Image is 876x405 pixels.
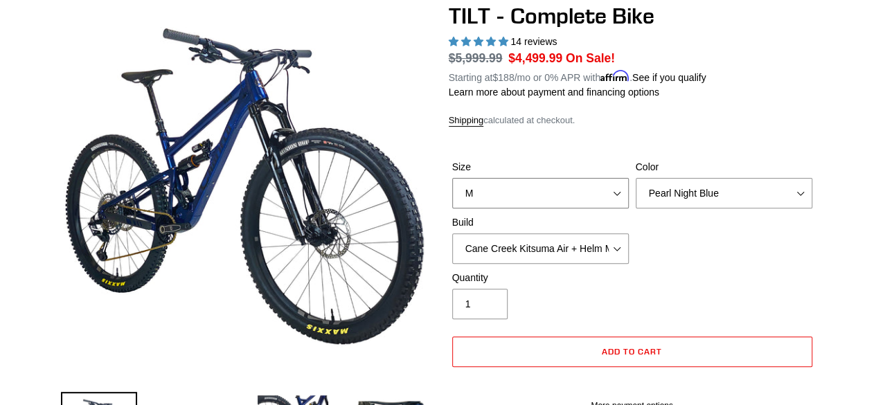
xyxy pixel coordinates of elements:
a: See if you qualify - Learn more about Affirm Financing (opens in modal) [632,72,706,83]
span: 14 reviews [510,36,557,47]
a: Learn more about payment and financing options [449,87,659,98]
span: $188 [492,72,514,83]
label: Quantity [452,271,629,285]
h1: TILT - Complete Bike [449,3,816,29]
span: On Sale! [566,49,615,67]
span: 5.00 stars [449,36,511,47]
label: Build [452,215,629,230]
label: Size [452,160,629,174]
label: Color [636,160,812,174]
p: Starting at /mo or 0% APR with . [449,67,706,85]
s: $5,999.99 [449,51,503,65]
span: Affirm [600,70,629,82]
span: $4,499.99 [508,51,562,65]
button: Add to cart [452,336,812,367]
a: Shipping [449,115,484,127]
div: calculated at checkout. [449,114,816,127]
span: Add to cart [602,346,662,357]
